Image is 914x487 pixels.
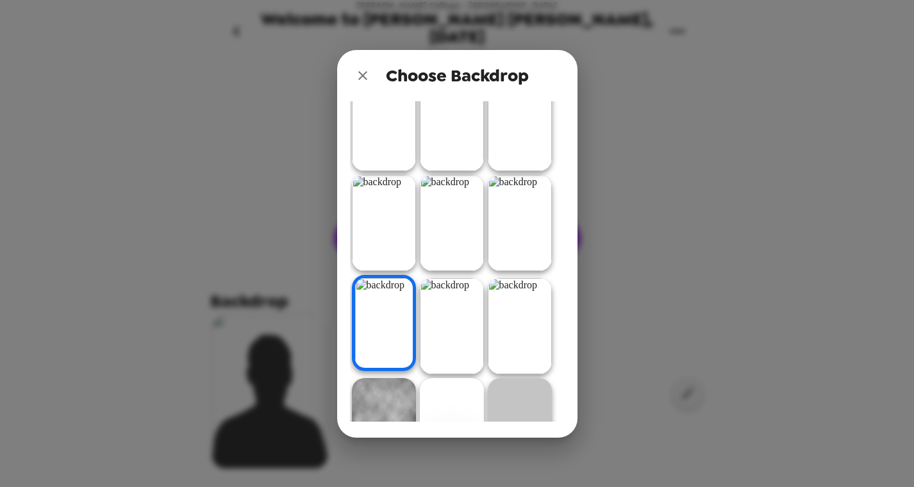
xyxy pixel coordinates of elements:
[420,75,484,171] img: backdrop
[420,278,484,374] img: backdrop
[350,63,376,88] button: close
[488,378,552,474] img: backdrop
[488,175,552,271] img: backdrop
[352,75,416,171] img: backdrop
[352,378,416,474] img: backdrop
[352,275,416,371] img: backdrop
[420,175,484,271] img: backdrop
[420,378,484,474] img: backdrop
[488,75,552,171] img: backdrop
[488,278,552,374] img: backdrop
[386,64,529,87] span: Choose Backdrop
[352,175,416,271] img: backdrop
